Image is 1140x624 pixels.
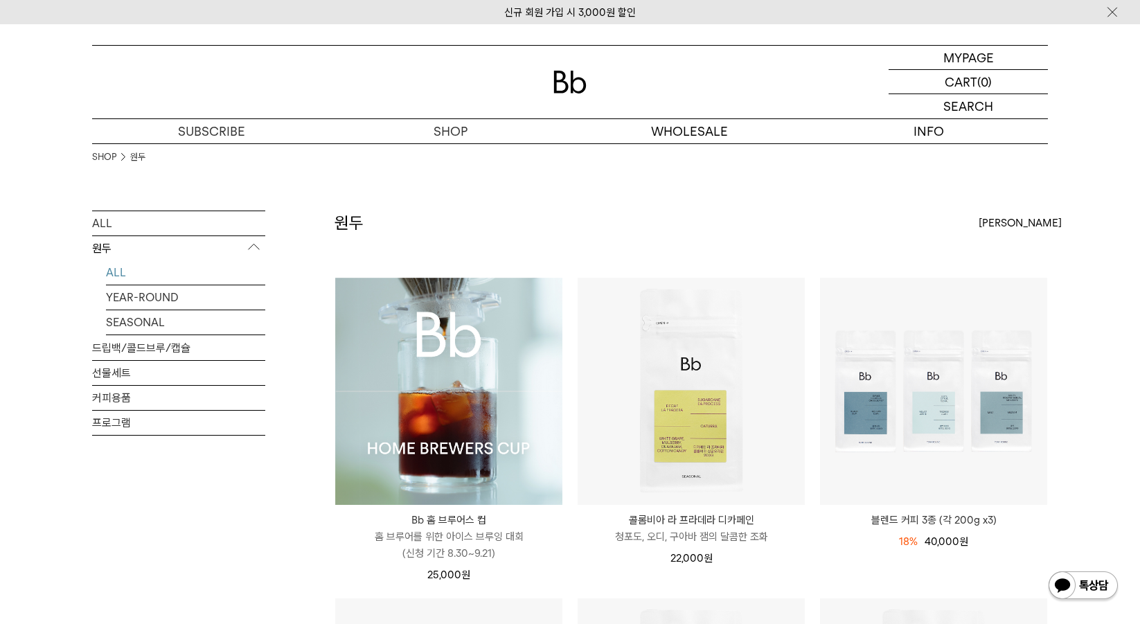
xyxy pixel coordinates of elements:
p: INFO [809,119,1048,143]
a: SEASONAL [106,310,265,335]
p: CART [945,70,977,93]
p: 홈 브루어를 위한 아이스 브루잉 대회 (신청 기간 8.30~9.21) [335,528,562,562]
span: [PERSON_NAME] [979,215,1062,231]
img: 카카오톡 채널 1:1 채팅 버튼 [1047,570,1119,603]
a: YEAR-ROUND [106,285,265,310]
p: Bb 홈 브루어스 컵 [335,512,562,528]
a: 블렌드 커피 3종 (각 200g x3) [820,512,1047,528]
a: ALL [106,260,265,285]
a: 드립백/콜드브루/캡슐 [92,336,265,360]
span: 원 [959,535,968,548]
p: SEARCH [943,94,993,118]
a: ALL [92,211,265,235]
div: 18% [899,533,918,550]
a: 콜롬비아 라 프라데라 디카페인 청포도, 오디, 구아바 잼의 달콤한 조화 [578,512,805,545]
a: SUBSCRIBE [92,119,331,143]
span: 40,000 [925,535,968,548]
a: 프로그램 [92,411,265,435]
img: 콜롬비아 라 프라데라 디카페인 [578,278,805,505]
a: CART (0) [889,70,1048,94]
a: MYPAGE [889,46,1048,70]
a: 커피용품 [92,386,265,410]
p: MYPAGE [943,46,994,69]
img: Bb 홈 브루어스 컵 [335,278,562,505]
span: 원 [704,552,713,564]
a: SHOP [331,119,570,143]
a: 원두 [130,150,145,164]
p: WHOLESALE [570,119,809,143]
span: 25,000 [427,569,470,581]
p: 콜롬비아 라 프라데라 디카페인 [578,512,805,528]
img: 블렌드 커피 3종 (각 200g x3) [820,278,1047,505]
h2: 원두 [335,211,364,235]
a: SHOP [92,150,116,164]
p: (0) [977,70,992,93]
a: Bb 홈 브루어스 컵 홈 브루어를 위한 아이스 브루잉 대회(신청 기간 8.30~9.21) [335,512,562,562]
span: 원 [461,569,470,581]
span: 22,000 [670,552,713,564]
p: 청포도, 오디, 구아바 잼의 달콤한 조화 [578,528,805,545]
img: 로고 [553,71,587,93]
a: 선물세트 [92,361,265,385]
a: 신규 회원 가입 시 3,000원 할인 [504,6,636,19]
p: 원두 [92,236,265,261]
